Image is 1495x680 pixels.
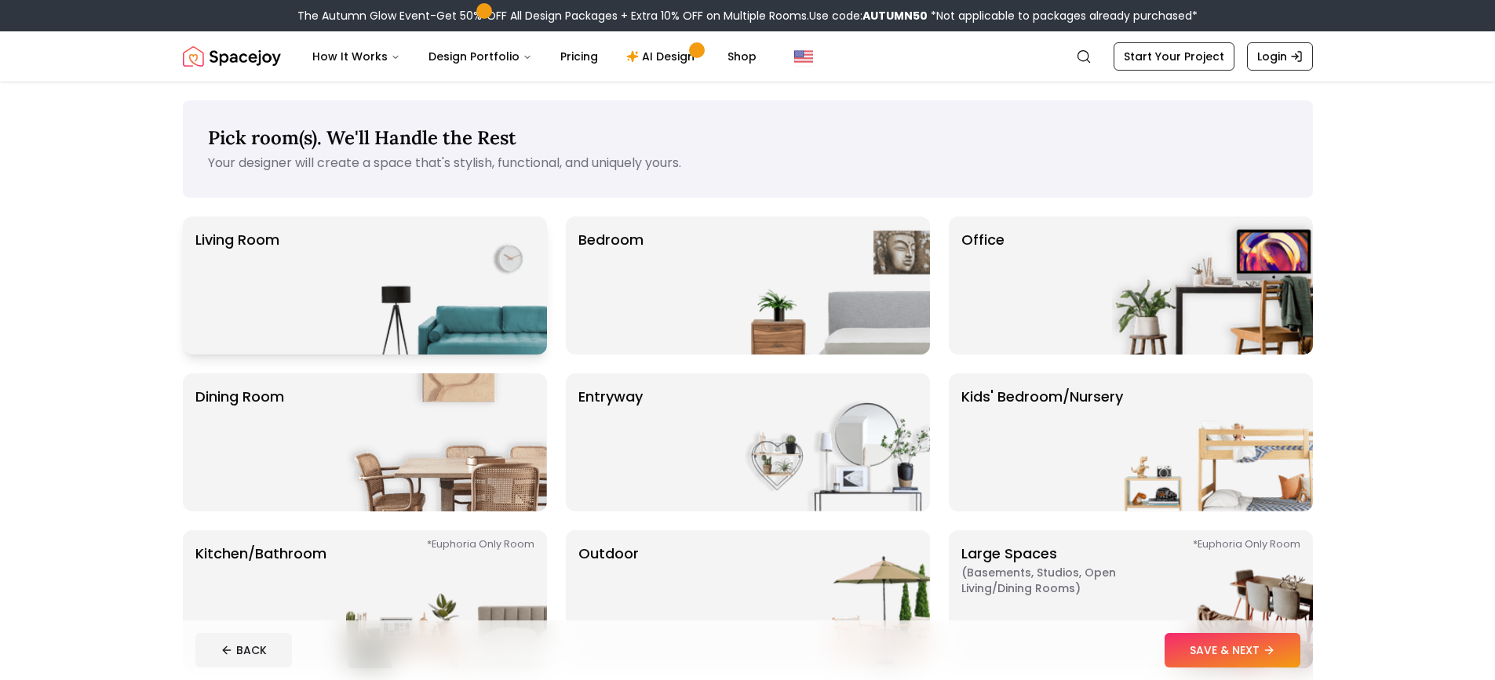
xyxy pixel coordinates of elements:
[1112,530,1313,668] img: Large Spaces *Euphoria Only
[715,41,769,72] a: Shop
[195,386,284,499] p: Dining Room
[729,530,930,668] img: Outdoor
[183,31,1313,82] nav: Global
[1114,42,1234,71] a: Start Your Project
[195,543,326,656] p: Kitchen/Bathroom
[961,229,1005,342] p: Office
[961,543,1158,656] p: Large Spaces
[614,41,712,72] a: AI Design
[195,229,279,342] p: Living Room
[548,41,611,72] a: Pricing
[862,8,928,24] b: AUTUMN50
[578,386,643,499] p: entryway
[1165,633,1300,667] button: SAVE & NEXT
[195,633,292,667] button: BACK
[346,216,547,355] img: Living Room
[578,229,644,342] p: Bedroom
[1247,42,1313,71] a: Login
[961,565,1158,596] span: ( Basements, Studios, Open living/dining rooms )
[208,125,516,150] span: Pick room(s). We'll Handle the Rest
[297,8,1198,24] div: The Autumn Glow Event-Get 50% OFF All Design Packages + Extra 10% OFF on Multiple Rooms.
[928,8,1198,24] span: *Not applicable to packages already purchased*
[961,386,1123,499] p: Kids' Bedroom/Nursery
[1112,216,1313,355] img: Office
[794,47,813,66] img: United States
[346,373,547,511] img: Dining Room
[300,41,413,72] button: How It Works
[183,41,281,72] a: Spacejoy
[809,8,928,24] span: Use code:
[729,216,930,355] img: Bedroom
[208,154,1288,173] p: Your designer will create a space that's stylish, functional, and uniquely yours.
[416,41,545,72] button: Design Portfolio
[346,530,547,668] img: Kitchen/Bathroom *Euphoria Only
[183,41,281,72] img: Spacejoy Logo
[300,41,769,72] nav: Main
[578,543,639,656] p: Outdoor
[1112,373,1313,511] img: Kids' Bedroom/Nursery
[729,373,930,511] img: entryway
